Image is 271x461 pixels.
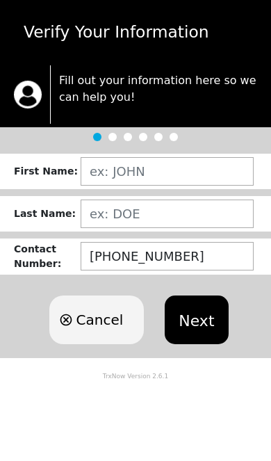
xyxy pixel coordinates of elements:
[49,296,144,344] button: Cancel
[14,81,42,108] img: trx now logo
[14,242,81,271] div: Contact Number :
[81,242,254,270] input: (123) 456-7890
[165,296,228,344] button: Next
[14,207,81,221] div: Last Name :
[6,20,265,45] div: Verify Your Information
[81,157,254,186] input: ex: JOHN
[76,309,123,330] span: Cancel
[81,200,254,228] input: ex: DOE
[59,72,257,106] p: Fill out your information here so we can help you!
[14,164,81,179] div: First Name :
